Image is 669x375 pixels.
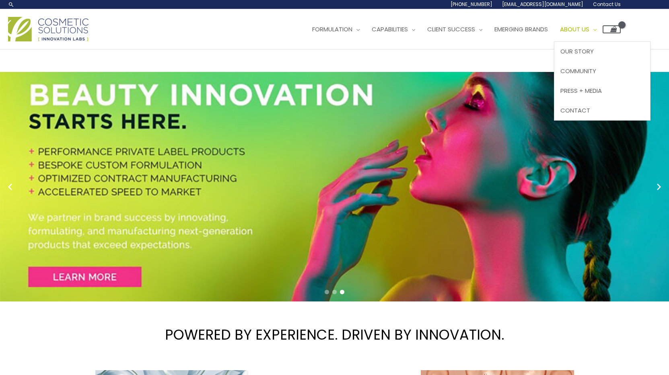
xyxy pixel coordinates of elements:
span: Formulation [312,25,352,33]
button: Previous slide [4,181,16,193]
a: Formulation [306,17,366,41]
a: Contact [554,100,650,120]
a: Our Story [554,42,650,61]
span: Contact [560,106,590,115]
span: Go to slide 2 [332,290,337,294]
span: Capabilities [372,25,408,33]
a: Community [554,61,650,81]
span: Community [560,67,596,75]
a: View Shopping Cart, empty [603,25,621,33]
span: Contact Us [593,1,621,8]
img: Cosmetic Solutions Logo [8,17,89,41]
a: Capabilities [366,17,421,41]
a: Search icon link [8,1,14,8]
span: Client Success [427,25,475,33]
span: Go to slide 3 [340,290,344,294]
span: Press + Media [560,86,602,95]
span: Go to slide 1 [325,290,329,294]
button: Next slide [653,181,665,193]
a: Client Success [421,17,488,41]
span: About Us [560,25,589,33]
nav: Site Navigation [300,17,621,41]
span: [EMAIL_ADDRESS][DOMAIN_NAME] [502,1,583,8]
span: [PHONE_NUMBER] [451,1,492,8]
a: About Us [554,17,603,41]
span: Emerging Brands [494,25,548,33]
a: Press + Media [554,81,650,100]
a: Emerging Brands [488,17,554,41]
span: Our Story [560,47,594,55]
